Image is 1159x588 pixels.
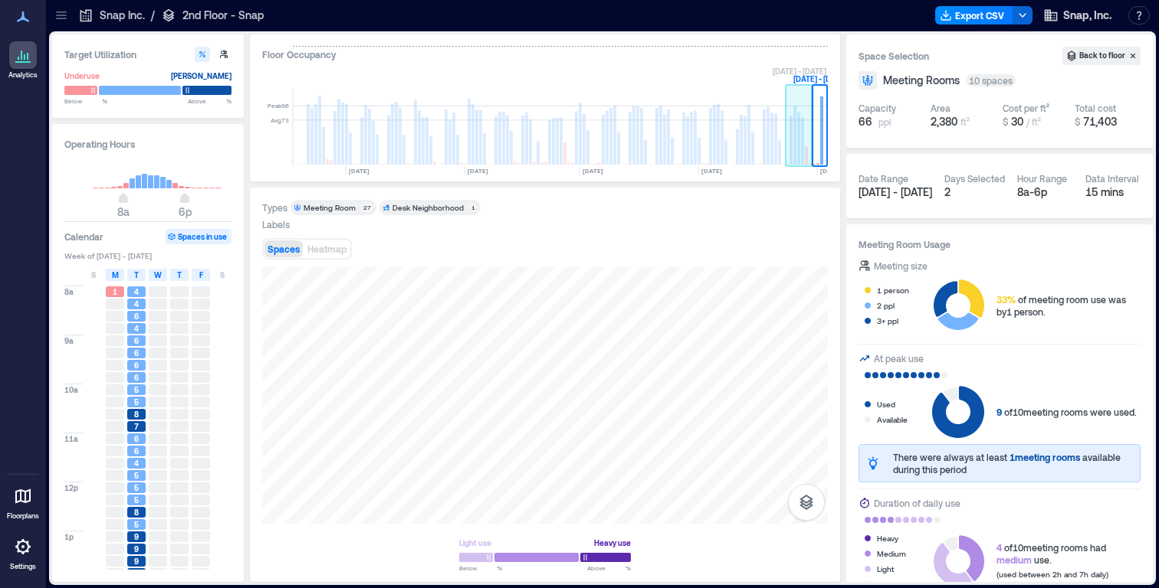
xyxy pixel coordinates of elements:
span: $ [1075,116,1080,127]
div: 8a - 6p [1017,185,1073,200]
text: [DATE] [583,167,603,175]
span: Spaces [268,243,300,254]
span: ft² [960,116,970,127]
span: 10a [64,384,78,395]
div: of 10 meeting rooms were used. [996,406,1137,418]
span: 9 [996,407,1002,417]
div: Total cost [1075,102,1116,114]
text: [DATE] [468,167,488,175]
div: Data Interval [1085,172,1139,185]
span: 5 [134,519,139,530]
span: / ft² [1026,116,1041,127]
p: Floorplans [7,511,39,521]
div: Duration of daily use [874,495,960,511]
div: 27 [360,203,373,212]
span: 5 [134,495,139,505]
span: 8a [117,205,130,218]
p: 2nd Floor - Snap [182,8,264,23]
span: 71,403 [1083,115,1117,128]
span: 8 [134,507,139,518]
span: 1p [64,531,74,542]
text: [DATE] [820,167,841,175]
button: Export CSV [935,6,1013,24]
button: Spaces in use [166,229,231,244]
div: Meeting size [874,258,928,273]
button: Heatmap [304,240,350,257]
div: 15 mins [1085,185,1141,200]
div: 2 ppl [877,298,895,313]
h3: Meeting Room Usage [859,237,1141,252]
span: 6 [134,348,139,358]
span: 5 [134,470,139,481]
span: 30 [1011,115,1023,128]
span: 12p [64,482,78,493]
button: Back to floor [1062,47,1141,65]
span: 5 [134,397,139,407]
span: 6 [134,360,139,371]
text: [DATE] [701,167,722,175]
div: 2 [944,185,1005,200]
a: Settings [5,528,41,576]
span: 6 [134,446,139,456]
span: 11a [64,433,78,444]
div: Date Range [859,172,908,185]
span: $ [1003,116,1008,127]
span: M [112,269,119,281]
span: 7 [134,421,139,432]
span: T [134,269,139,281]
span: 9 [134,544,139,554]
span: 5 [134,384,139,395]
span: Heatmap [307,243,346,254]
h3: Calendar [64,229,103,244]
span: Below % [64,96,107,106]
span: ppl [878,116,891,128]
div: 10 spaces [966,74,1016,87]
span: medium [996,554,1032,565]
span: Above % [587,563,631,573]
span: Meeting Rooms [883,73,960,88]
span: Week of [DATE] - [DATE] [64,250,231,261]
span: 1 meeting rooms [1010,452,1080,462]
span: S [91,269,96,281]
div: 3+ ppl [877,313,898,328]
div: Available [877,412,908,427]
button: Snap, Inc. [1039,3,1116,28]
div: Light use [459,535,491,550]
span: 4 [134,286,139,297]
span: 4 [134,323,139,334]
div: Floor Occupancy [262,47,828,62]
div: Used [877,397,895,412]
div: Heavy [877,531,898,546]
p: Analytics [8,70,38,80]
span: 9 [134,556,139,567]
div: Types [262,201,287,214]
h3: Operating Hours [64,136,231,152]
span: Snap, Inc. [1063,8,1111,23]
div: There were always at least available during this period [893,451,1134,475]
span: 9 [134,568,139,579]
span: 5 [134,482,139,493]
div: [PERSON_NAME] [171,68,231,83]
span: 8a [64,286,74,297]
span: 66 [859,114,872,129]
h3: Target Utilization [64,47,231,62]
p: Settings [10,562,36,571]
h3: Space Selection [859,48,1062,64]
div: Hour Range [1017,172,1067,185]
div: Days Selected [944,172,1005,185]
span: 4 [996,542,1002,553]
span: 1 [113,286,117,297]
div: Capacity [859,102,896,114]
div: Meeting Room [304,202,356,213]
text: [DATE] [349,167,369,175]
div: Heavy use [594,535,631,550]
div: Desk Neighborhood [392,202,464,213]
span: 4 [134,458,139,469]
span: Below % [459,563,502,573]
div: of meeting room use was by 1 person . [996,293,1141,318]
span: T [177,269,182,281]
div: Cost per ft² [1003,102,1049,114]
span: 2,380 [931,115,957,128]
div: Medium [877,546,906,561]
div: Labels [262,218,290,230]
